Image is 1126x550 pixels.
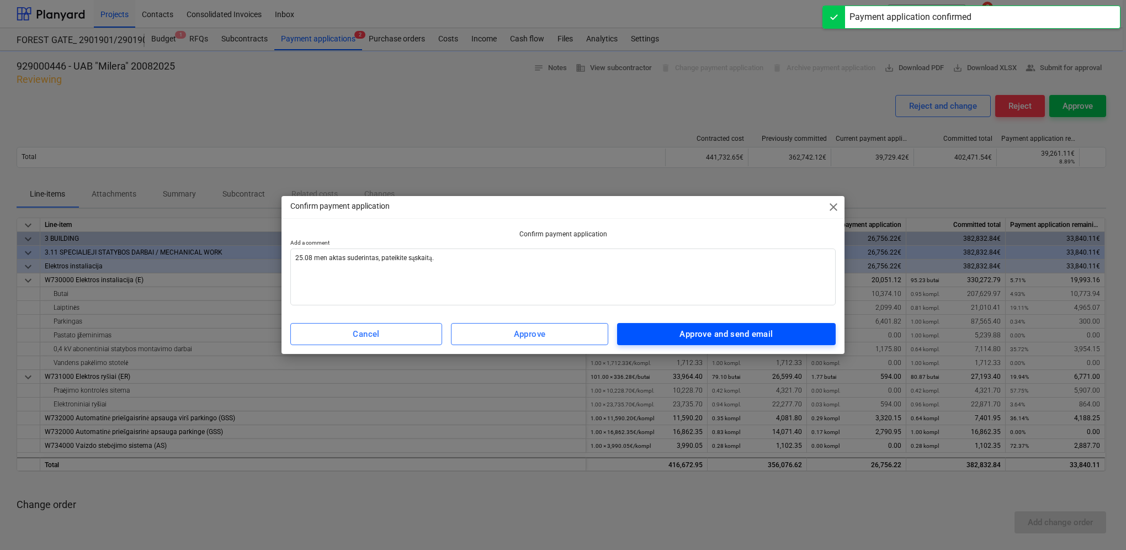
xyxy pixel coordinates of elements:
[1071,497,1126,550] iframe: Chat Widget
[290,200,390,212] p: Confirm payment application
[514,327,546,341] div: Approve
[451,323,608,345] button: Approve
[353,327,380,341] div: Cancel
[290,239,836,248] p: Add a comment
[679,327,773,341] div: Approve and send email
[849,10,971,24] div: Payment application confirmed
[290,248,836,305] textarea: 25.08 men aktas suderintas, pateikite sąskaitą.
[827,200,840,214] span: close
[290,230,836,239] p: Confirm payment application
[290,323,442,345] button: Cancel
[617,323,836,345] button: Approve and send email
